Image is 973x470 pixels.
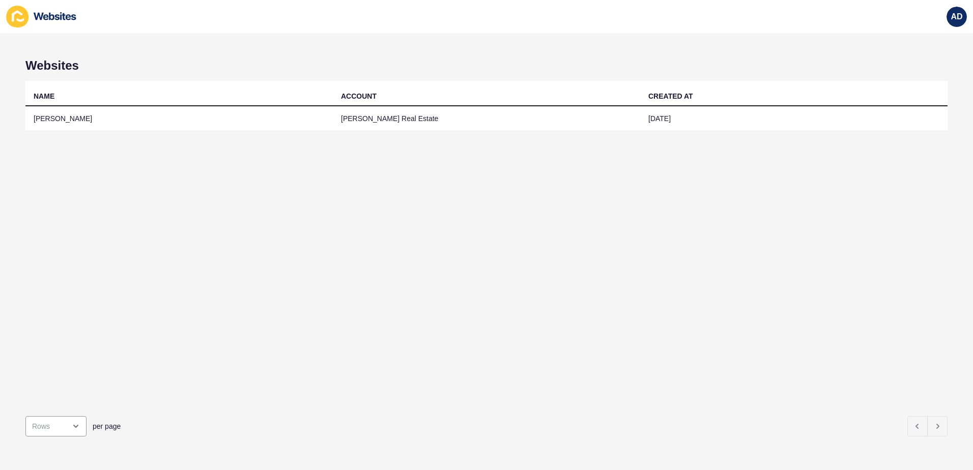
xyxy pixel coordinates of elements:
[640,106,948,131] td: [DATE]
[25,58,948,73] h1: Websites
[25,106,333,131] td: [PERSON_NAME]
[951,12,962,22] span: AD
[25,416,87,436] div: open menu
[93,421,121,431] span: per page
[341,91,377,101] div: ACCOUNT
[648,91,693,101] div: CREATED AT
[34,91,54,101] div: NAME
[333,106,640,131] td: [PERSON_NAME] Real Estate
